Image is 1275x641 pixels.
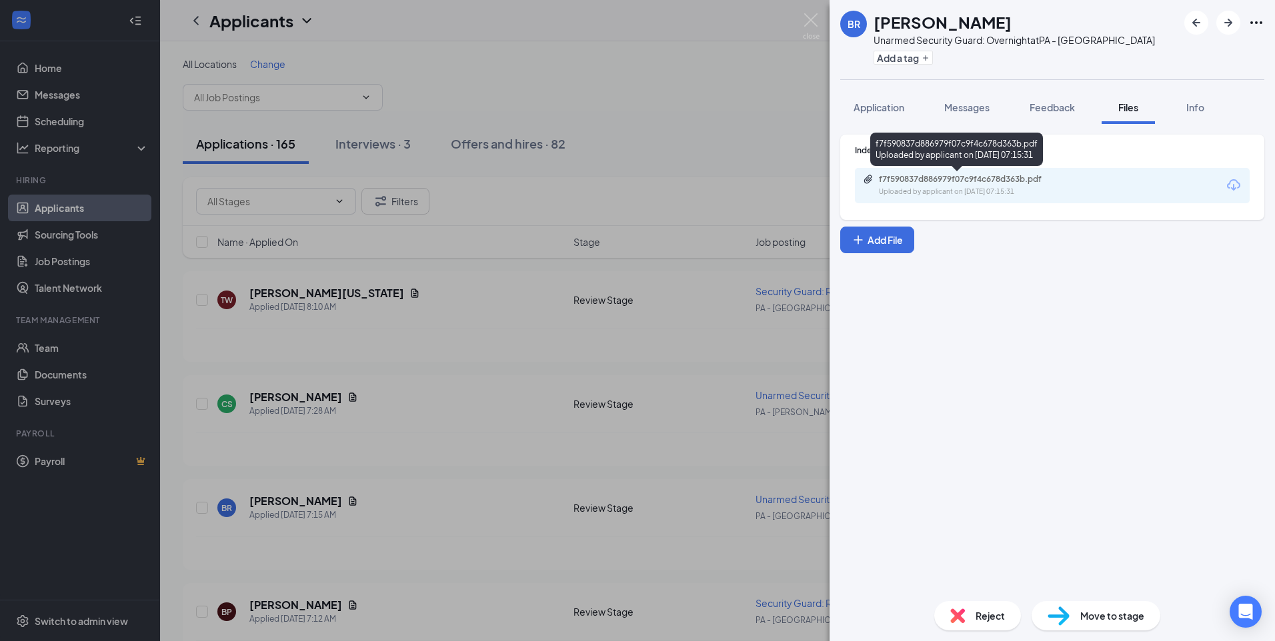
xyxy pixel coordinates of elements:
[1188,15,1204,31] svg: ArrowLeftNew
[874,33,1155,47] div: Unarmed Security Guard: Overnight at PA - [GEOGRAPHIC_DATA]
[848,17,860,31] div: BR
[1226,177,1242,193] svg: Download
[944,101,990,113] span: Messages
[922,54,930,62] svg: Plus
[1030,101,1075,113] span: Feedback
[863,174,874,185] svg: Paperclip
[976,608,1005,623] span: Reject
[1220,15,1236,31] svg: ArrowRight
[879,174,1066,185] div: f7f590837d886979f07c9f4c678d363b.pdf
[855,145,1250,156] div: Indeed Resume
[1080,608,1144,623] span: Move to stage
[874,51,933,65] button: PlusAdd a tag
[1230,596,1262,628] div: Open Intercom Messenger
[1216,11,1240,35] button: ArrowRight
[852,233,865,247] svg: Plus
[854,101,904,113] span: Application
[840,227,914,253] button: Add FilePlus
[1186,101,1204,113] span: Info
[863,174,1079,197] a: Paperclipf7f590837d886979f07c9f4c678d363b.pdfUploaded by applicant on [DATE] 07:15:31
[1248,15,1264,31] svg: Ellipses
[1118,101,1138,113] span: Files
[870,133,1043,166] div: f7f590837d886979f07c9f4c678d363b.pdf Uploaded by applicant on [DATE] 07:15:31
[874,11,1012,33] h1: [PERSON_NAME]
[879,187,1079,197] div: Uploaded by applicant on [DATE] 07:15:31
[1184,11,1208,35] button: ArrowLeftNew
